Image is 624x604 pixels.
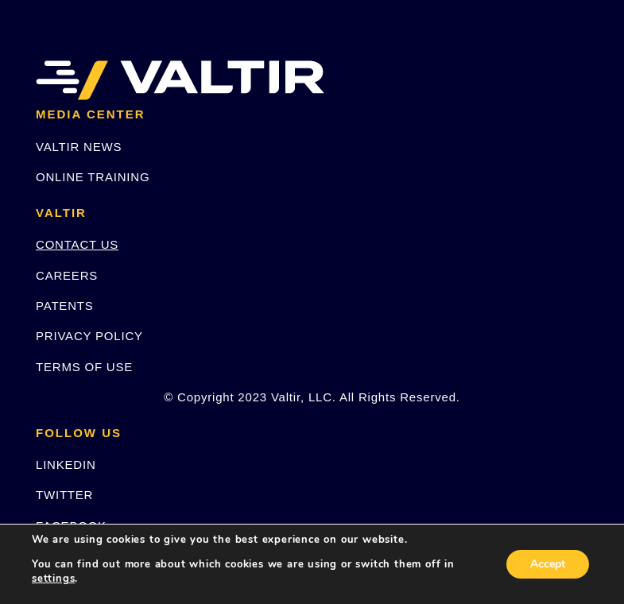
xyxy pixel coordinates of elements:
[36,388,588,406] p: © Copyright 2023 Valtir, LLC. All Rights Reserved.
[36,108,588,122] h2: MEDIA CENTER
[36,170,149,184] a: ONLINE TRAINING
[36,60,324,100] img: VALTIR
[36,329,143,343] a: PRIVACY POLICY
[36,299,94,312] a: PATENTS
[36,427,588,440] h2: FOLLOW US
[36,140,122,153] a: VALTIR NEWS
[36,458,96,471] a: LINKEDIN
[36,488,93,501] a: TWITTER
[36,207,588,220] h2: VALTIR
[32,557,484,586] p: You can find out more about which cookies we are using or switch them off in .
[36,238,118,251] a: CONTACT US
[32,532,484,547] p: We are using cookies to give you the best experience on our website.
[32,571,75,586] button: settings
[36,269,98,282] a: CAREERS
[36,360,133,374] a: TERMS OF USE
[506,550,589,579] button: Accept
[36,519,107,532] a: FACEBOOK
